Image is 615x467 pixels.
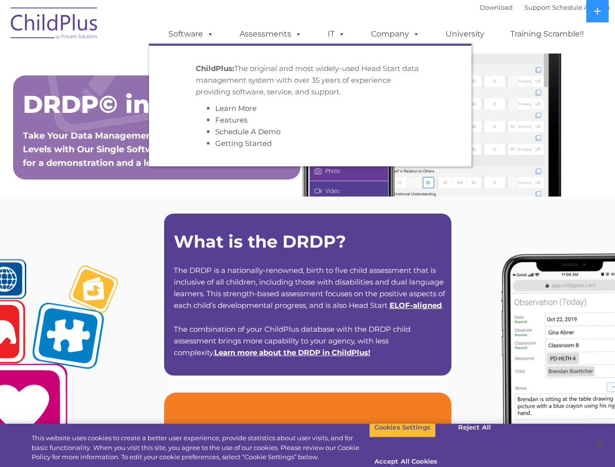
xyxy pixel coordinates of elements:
[174,231,346,252] strong: What is the DRDP?
[390,301,442,310] a: ELOF-aligned
[215,139,272,148] a: Getting Started
[159,24,224,44] a: Software
[23,90,281,119] span: DRDP© in ChildPlus
[215,104,257,113] a: Learn More
[552,3,610,11] a: Schedule A Demo
[6,0,103,49] img: ChildPlus by Procare Solutions
[174,324,410,357] span: The combination of your ChildPlus database with the DRDP child assessment brings more capability ...
[32,433,369,462] div: This website uses cookies to create a better user experience, provide statistics about user visit...
[480,3,513,11] a: Download
[196,64,234,73] strong: ChildPlus:
[524,3,550,11] a: Support
[174,266,445,310] span: The DRDP is a nationally-renowned, birth to five child assessment that is inclusive of all childr...
[369,417,436,438] button: Cookies Settings
[23,130,288,168] span: Take Your Data Management and Assessments to New Levels with Our Single Software Solutionnstratio...
[230,24,312,44] a: Assessments
[215,127,280,136] a: Schedule A Demo
[318,24,355,44] a: IT
[444,417,505,438] button: Reject All
[589,434,610,455] button: Close
[480,3,610,11] font: |
[361,24,429,44] a: Company
[214,348,368,357] a: Learn more about the DRDP in ChildPlus
[196,63,425,98] p: The original and most widely-used Head Start data management system with over 35 years of experie...
[436,24,494,44] a: University
[501,24,594,44] a: Training Scramble!!
[215,115,247,125] a: Features
[214,348,370,357] span: !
